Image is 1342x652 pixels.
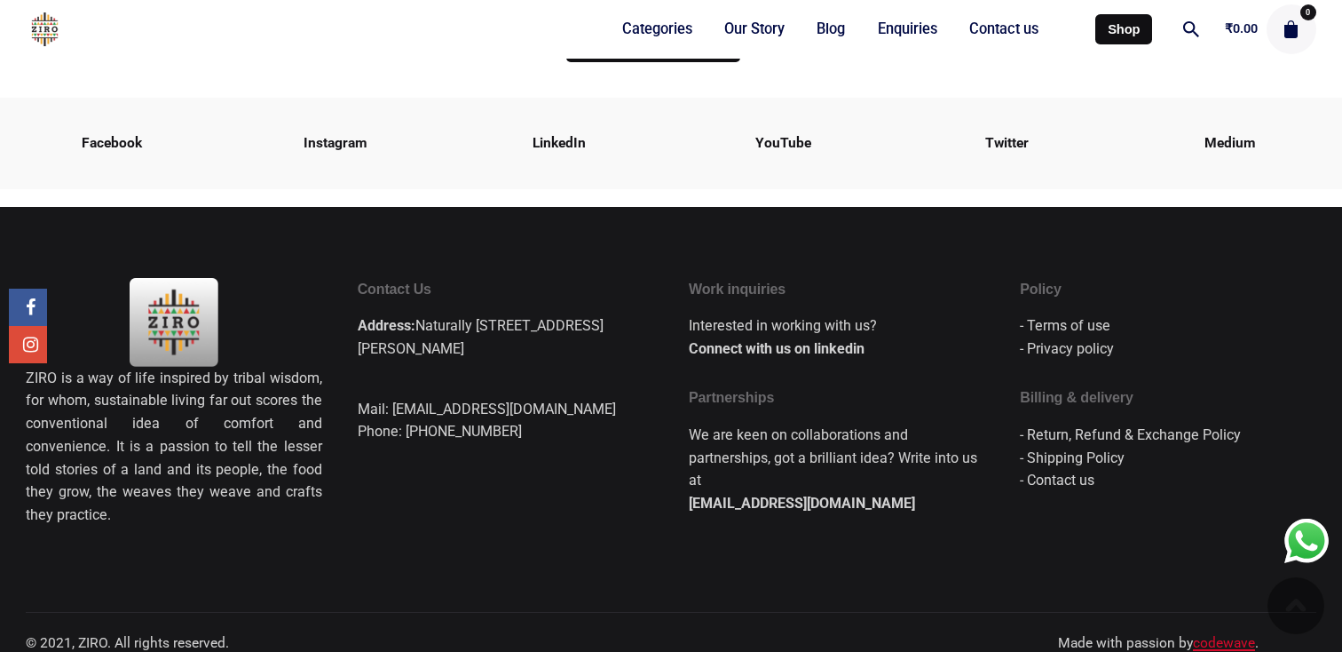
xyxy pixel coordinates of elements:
[1193,635,1255,651] a: codewave
[689,314,984,360] div: Interested in working with us?
[1058,635,1316,651] span: Made with passion by .
[801,10,861,49] a: Blog
[689,386,984,409] h3: Partnerships
[304,98,367,189] span: Instagram
[224,98,447,189] a: Instagram
[622,20,692,38] span: Categories
[606,10,708,49] a: Categories
[1225,21,1258,36] bdi: 0.00
[1020,386,1315,409] h3: Billing & delivery
[26,12,64,46] img: ZIRO
[1020,472,1094,489] a: - Contact us
[533,98,586,189] span: LinkedIn
[358,278,653,301] h3: Contact Us
[1300,4,1316,20] span: 0
[817,20,845,38] span: Blog
[1204,98,1256,189] span: Medium
[1020,449,1125,466] a: - Shipping Policy
[358,314,653,443] div: Mail: [EMAIL_ADDRESS][DOMAIN_NAME] Phone: [PHONE_NUMBER]
[130,278,218,367] img: zirogrey.png
[447,98,671,189] a: LinkedIn
[671,98,895,189] a: YouTube
[1225,21,1258,36] a: ₹0.00
[358,317,415,334] b: Address:
[724,20,785,38] span: Our Story
[689,278,984,301] h3: Work inquiries
[708,10,801,49] a: Our Story
[82,98,142,189] span: Facebook
[689,495,915,512] a: [EMAIL_ADDRESS][DOMAIN_NAME]
[1225,21,1233,36] span: ₹
[985,98,1029,189] span: Twitter
[953,10,1054,49] a: Contact us
[1118,98,1342,189] a: Medium
[1020,278,1315,301] h3: Policy
[1020,317,1110,334] a: - Terms of use
[861,10,952,49] a: Enquiries
[1267,4,1316,54] button: cart
[1020,426,1241,443] a: - Return, Refund & Exchange Policy
[755,98,811,189] span: YouTube
[689,340,864,357] a: Connect with us on linkedin
[1284,519,1329,563] div: WhatsApp us
[969,20,1038,38] span: Contact us
[1020,340,1114,357] a: - Privacy policy
[689,424,984,515] div: We are keen on collaborations and partnerships, got a brilliant idea? Write into us at
[895,98,1118,189] a: Twitter
[358,314,653,360] p: Naturally [STREET_ADDRESS][PERSON_NAME]
[1095,14,1152,44] a: Shop
[26,367,321,527] p: ZIRO is a way of life inspired by tribal wisdom, for whom, sustainable living far out scores the ...
[878,20,937,38] span: Enquiries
